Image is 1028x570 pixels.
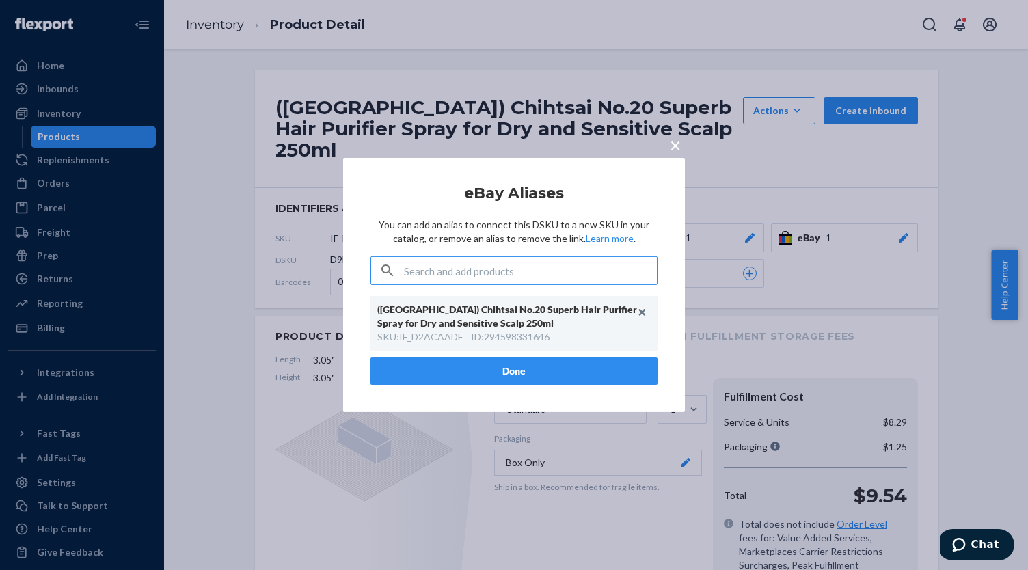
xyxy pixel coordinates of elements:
a: Learn more [586,232,634,244]
p: You can add an alias to connect this DSKU to a new SKU in your catalog, or remove an alias to rem... [370,218,658,245]
div: ID : 294598331646 [471,330,550,344]
h2: eBay Aliases [370,185,658,202]
input: Search and add products [404,257,657,284]
button: Done [370,357,658,385]
span: × [670,133,681,157]
div: SKU : IF_D2ACAADF [377,330,463,344]
button: Unlink [632,302,653,323]
iframe: Opens a widget where you can chat to one of our agents [940,529,1014,563]
div: ([GEOGRAPHIC_DATA]) Chihtsai No.20 Superb Hair Purifier Spray for Dry and Sensitive Scalp 250ml [377,303,637,330]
